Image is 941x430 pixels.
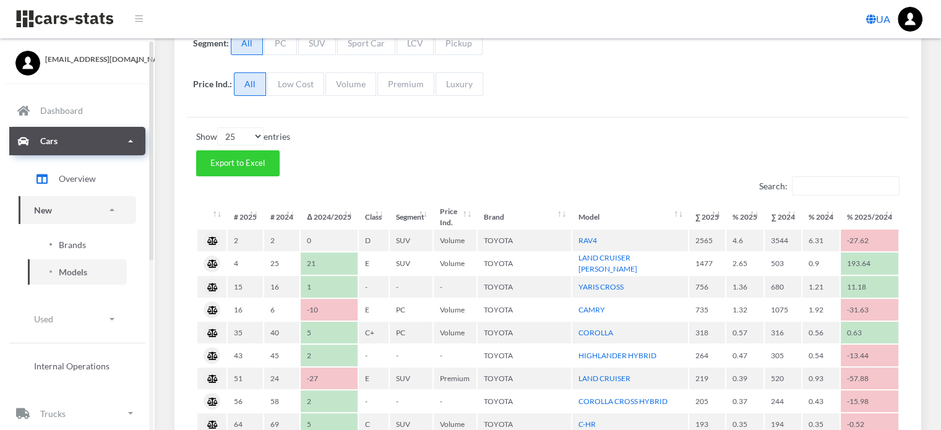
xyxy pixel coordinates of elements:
td: TOYOTA [478,322,571,343]
td: TOYOTA [478,390,571,412]
th: Brand: activate to sort column ascending [478,206,571,228]
td: D [359,230,389,251]
td: 305 [765,345,801,366]
td: 4.6 [726,230,763,251]
td: 56 [228,390,263,412]
th: ∑&nbsp;2024: activate to sort column ascending [765,206,801,228]
td: 0.9 [802,252,840,275]
td: 0.63 [841,322,898,343]
td: 318 [689,322,726,343]
td: 0.43 [802,390,840,412]
td: TOYOTA [478,276,571,298]
td: 316 [765,322,801,343]
a: Overview [19,163,136,194]
td: - [434,276,476,298]
td: 0.39 [726,368,763,389]
td: SUV [390,368,432,389]
td: - [434,345,476,366]
td: 45 [264,345,299,366]
td: 503 [765,252,801,275]
td: 51 [228,368,263,389]
th: #&nbsp;2024 : activate to sort column ascending [264,206,299,228]
td: 24 [264,368,299,389]
td: 5 [301,322,358,343]
td: - [390,390,432,412]
span: Premium [377,72,434,96]
th: : activate to sort column ascending [197,206,226,228]
td: E [359,252,389,275]
td: - [359,390,389,412]
span: Internal Operations [34,359,110,372]
td: 756 [689,276,726,298]
a: CAMRY [578,305,605,314]
td: 4 [228,252,263,275]
th: Model: activate to sort column ascending [572,206,688,228]
span: Low Cost [267,72,324,96]
td: Volume [434,299,476,320]
td: 43 [228,345,263,366]
td: -27.62 [841,230,898,251]
td: 1.36 [726,276,763,298]
td: - [359,276,389,298]
td: -57.88 [841,368,898,389]
th: %&nbsp;2025/2024: activate to sort column ascending [841,206,898,228]
span: Models [59,265,87,278]
td: 1.32 [726,299,763,320]
td: 0.93 [802,368,840,389]
td: 1477 [689,252,726,275]
td: 0.56 [802,322,840,343]
td: Volume [434,252,476,275]
a: COROLLA CROSS HYBRID [578,397,668,406]
td: PC [390,299,432,320]
td: 0.47 [726,345,763,366]
td: 2565 [689,230,726,251]
span: Overview [59,172,96,185]
td: C+ [359,322,389,343]
span: Sport Car [337,32,395,55]
td: 16 [264,276,299,298]
label: Show entries [196,127,290,145]
a: LAND CRUISER [578,374,630,383]
td: 735 [689,299,726,320]
td: 193.64 [841,252,898,275]
td: - [390,276,432,298]
td: Volume [434,322,476,343]
th: Class: activate to sort column ascending [359,206,389,228]
th: %&nbsp;2024: activate to sort column ascending [802,206,840,228]
a: RAV4 [578,236,597,245]
td: SUV [390,252,432,275]
img: navbar brand [15,9,114,28]
td: - [359,345,389,366]
a: Models [28,259,127,285]
td: -15.98 [841,390,898,412]
td: 21 [301,252,358,275]
td: TOYOTA [478,368,571,389]
td: 2 [264,230,299,251]
span: Luxury [436,72,483,96]
a: LAND CRUISER [PERSON_NAME] [578,253,637,273]
a: Dashboard [9,97,145,125]
td: 2 [301,345,358,366]
span: Brands [59,238,86,251]
td: 1.92 [802,299,840,320]
td: 219 [689,368,726,389]
span: All [231,32,263,55]
a: YARIS CROSS [578,282,624,291]
a: COROLLA [578,328,613,337]
p: Cars [40,133,58,148]
td: 0 [301,230,358,251]
th: Δ&nbsp;2024/2025: activate to sort column ascending [301,206,358,228]
td: 0.54 [802,345,840,366]
a: HIGHLANDER HYBRID [578,351,656,360]
span: [EMAIL_ADDRESS][DOMAIN_NAME] [45,54,139,65]
td: E [359,299,389,320]
td: 11.18 [841,276,898,298]
td: - [390,345,432,366]
td: - [434,390,476,412]
p: Trucks [40,406,66,421]
td: SUV [390,230,432,251]
td: 25 [264,252,299,275]
td: 520 [765,368,801,389]
a: New [19,196,136,224]
td: 205 [689,390,726,412]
